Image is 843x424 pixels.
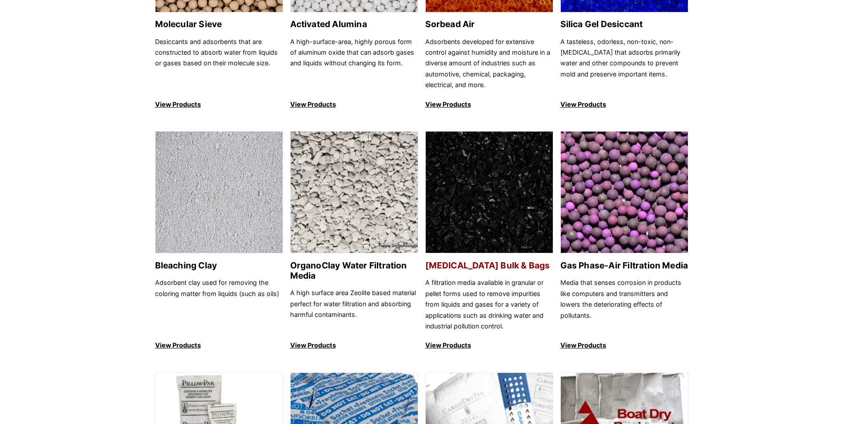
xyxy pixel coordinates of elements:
p: View Products [425,340,553,351]
img: Gas Phase-Air Filtration Media [561,132,688,254]
img: Bleaching Clay [156,132,283,254]
p: View Products [155,99,283,110]
p: Desiccants and adsorbents that are constructed to absorb water from liquids or gases based on the... [155,36,283,91]
p: A tasteless, odorless, non-toxic, non-[MEDICAL_DATA] that adsorbs primarily water and other compo... [560,36,688,91]
h2: OrganoClay Water Filtration Media [290,260,418,281]
a: Bleaching Clay Bleaching Clay Adsorbent clay used for removing the coloring matter from liquids (... [155,131,283,351]
p: View Products [155,340,283,351]
p: Adsorbent clay used for removing the coloring matter from liquids (such as oils) [155,277,283,332]
h2: Gas Phase-Air Filtration Media [560,260,688,271]
a: Gas Phase-Air Filtration Media Gas Phase-Air Filtration Media Media that senses corrosion in prod... [560,131,688,351]
a: Activated Carbon Bulk & Bags [MEDICAL_DATA] Bulk & Bags A filtration media available in granular ... [425,131,553,351]
p: View Products [290,340,418,351]
h2: Sorbead Air [425,19,553,29]
a: OrganoClay Water Filtration Media OrganoClay Water Filtration Media A high surface area Zeolite b... [290,131,418,351]
p: Adsorbents developed for extensive control against humidity and moisture in a diverse amount of i... [425,36,553,91]
h2: Activated Alumina [290,19,418,29]
h2: Molecular Sieve [155,19,283,29]
p: A high-surface-area, highly porous form of aluminum oxide that can adsorb gases and liquids witho... [290,36,418,91]
p: A high surface area Zeolite based material perfect for water filtration and absorbing harmful con... [290,288,418,332]
p: View Products [560,99,688,110]
h2: Bleaching Clay [155,260,283,271]
p: Media that senses corrosion in products like computers and transmitters and lowers the deteriorat... [560,277,688,332]
p: View Products [425,99,553,110]
p: A filtration media available in granular or pellet forms used to remove impurities from liquids a... [425,277,553,332]
h2: Silica Gel Desiccant [560,19,688,29]
img: Activated Carbon Bulk & Bags [426,132,553,254]
h2: [MEDICAL_DATA] Bulk & Bags [425,260,553,271]
p: View Products [560,340,688,351]
img: OrganoClay Water Filtration Media [291,132,418,254]
p: View Products [290,99,418,110]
